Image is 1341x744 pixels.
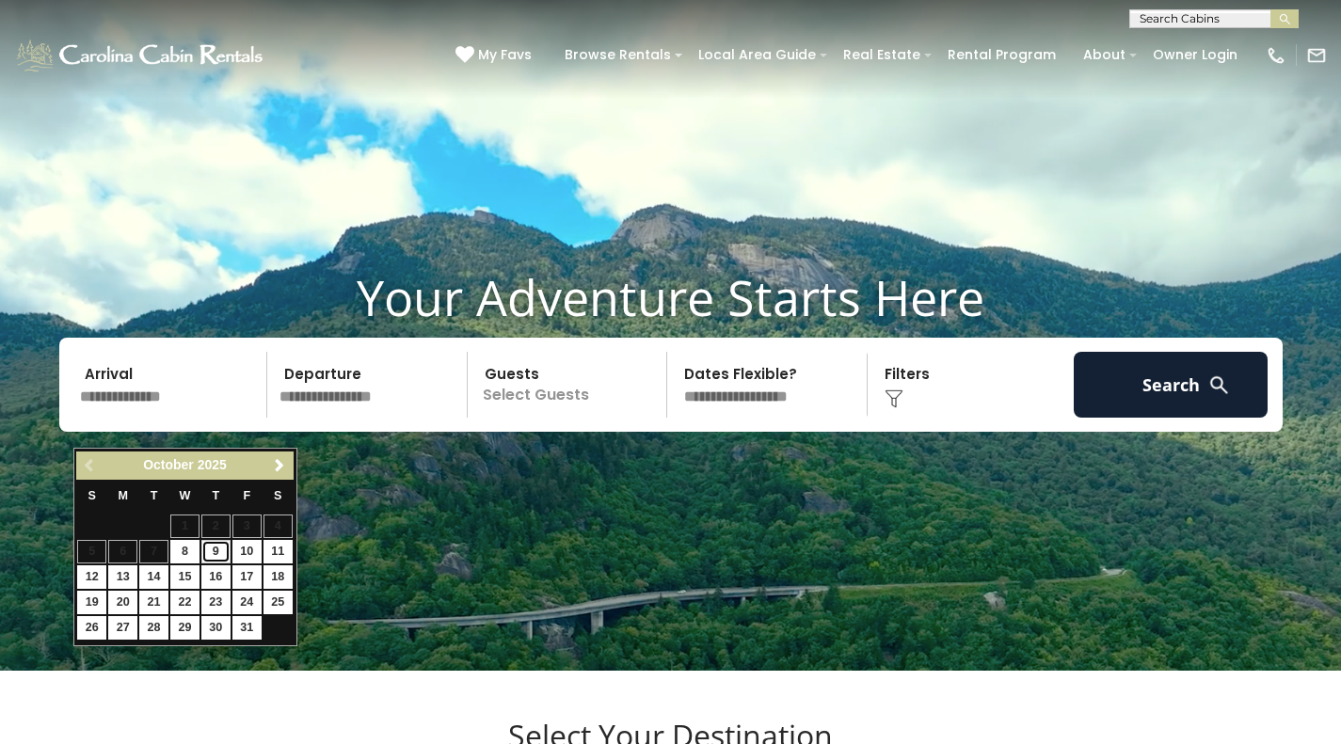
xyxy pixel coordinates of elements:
a: My Favs [455,45,536,66]
a: 14 [139,565,168,589]
span: Friday [243,489,250,502]
span: Monday [118,489,128,502]
a: 13 [108,565,137,589]
a: 30 [201,616,231,640]
img: White-1-1-2.png [14,37,268,74]
img: mail-regular-white.png [1306,45,1327,66]
a: Rental Program [938,40,1065,70]
a: 26 [77,616,106,640]
a: 18 [263,565,293,589]
a: 19 [77,591,106,614]
img: filter--v1.png [885,389,903,408]
a: 15 [170,565,200,589]
img: search-regular-white.png [1207,373,1231,397]
p: Select Guests [473,352,667,418]
a: 28 [139,616,168,640]
a: About [1074,40,1135,70]
a: 20 [108,591,137,614]
a: 8 [170,540,200,563]
span: Saturday [274,489,281,502]
button: Search [1074,352,1269,418]
span: Next [272,458,287,473]
a: Local Area Guide [689,40,825,70]
a: 31 [232,616,262,640]
span: October [143,457,194,472]
a: Owner Login [1143,40,1247,70]
a: Next [268,454,292,478]
a: 9 [201,540,231,563]
a: 10 [232,540,262,563]
span: My Favs [478,45,532,65]
a: 16 [201,565,231,589]
a: 21 [139,591,168,614]
a: 23 [201,591,231,614]
a: 12 [77,565,106,589]
a: Browse Rentals [555,40,680,70]
a: 22 [170,591,200,614]
a: 17 [232,565,262,589]
span: 2025 [198,457,227,472]
span: Tuesday [151,489,158,502]
span: Sunday [88,489,96,502]
a: 29 [170,616,200,640]
a: Real Estate [834,40,930,70]
a: 27 [108,616,137,640]
span: Wednesday [180,489,191,502]
a: 11 [263,540,293,563]
a: 24 [232,591,262,614]
img: phone-regular-white.png [1266,45,1286,66]
h1: Your Adventure Starts Here [14,268,1327,326]
span: Thursday [213,489,220,502]
a: 25 [263,591,293,614]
